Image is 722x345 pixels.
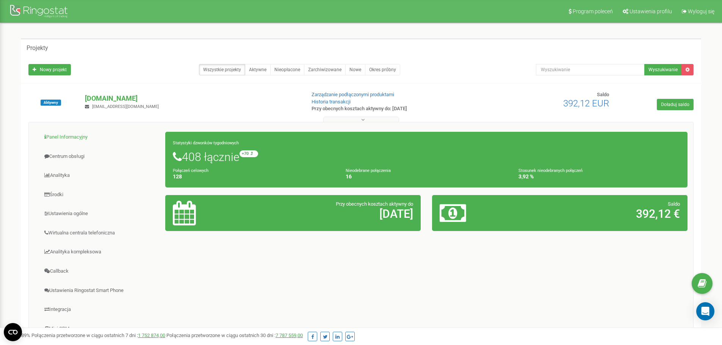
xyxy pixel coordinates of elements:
a: Integracja [34,300,166,319]
a: Nowe [345,64,365,75]
h2: [DATE] [257,208,413,220]
span: Wyloguj się [688,8,714,14]
span: Program poleceń [573,8,613,14]
a: 1 752 874,00 [138,333,165,338]
small: Nieodebrane połączenia [346,168,391,173]
h2: 392,12 € [523,208,680,220]
small: Statystyki dzwonków tygodniowych [173,140,239,145]
a: Aktywne [245,64,271,75]
a: Doładuj saldo [657,99,694,110]
div: Open Intercom Messenger [696,302,714,320]
a: Środki [34,186,166,204]
span: Połączenia przetworzone w ciągu ostatnich 30 dni : [166,333,303,338]
span: [EMAIL_ADDRESS][DOMAIN_NAME] [92,104,159,109]
a: Nowy projekt [28,64,71,75]
a: Centrum obsługi [34,147,166,166]
a: Callback [34,262,166,281]
h1: 408 łącznie [173,150,680,163]
input: Wyszukiwanie [536,64,645,75]
p: Przy obecnych kosztach aktywny do: [DATE] [312,105,469,112]
a: Zarchiwizowane [304,64,346,75]
span: Saldo [668,201,680,207]
h4: 128 [173,174,334,180]
button: Wyszukiwanie [644,64,682,75]
h5: Projekty [27,45,48,52]
a: Historia transakcji [312,99,351,105]
a: Ustawienia ogólne [34,205,166,223]
span: Połączenia przetworzone w ciągu ostatnich 7 dni : [31,333,165,338]
a: Panel Informacyjny [34,128,166,147]
a: Wszystkie projekty [199,64,245,75]
button: Open CMP widget [4,323,22,341]
a: Okres próbny [365,64,400,75]
small: +70 [240,150,258,157]
span: 392,12 EUR [563,98,609,109]
small: Stosunek nieodebranych połączeń [518,168,583,173]
span: Saldo [597,92,609,97]
a: Analityka kompleksowa [34,243,166,261]
span: Aktywny [41,100,61,106]
a: Ustawienia Ringostat Smart Phone [34,281,166,300]
h4: 3,92 % [518,174,680,180]
span: Przy obecnych kosztach aktywny do [336,201,413,207]
small: Połączeń celowych [173,168,208,173]
a: Nieopłacone [270,64,304,75]
a: Zarządzanie podłączonymi produktami [312,92,394,97]
a: 7 787 559,00 [276,333,303,338]
a: Wirtualna centrala telefoniczna [34,224,166,242]
p: [DOMAIN_NAME] [85,94,299,103]
a: Mini CRM [34,320,166,338]
h4: 16 [346,174,507,180]
a: Analityka [34,166,166,185]
span: Ustawienia profilu [630,8,672,14]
